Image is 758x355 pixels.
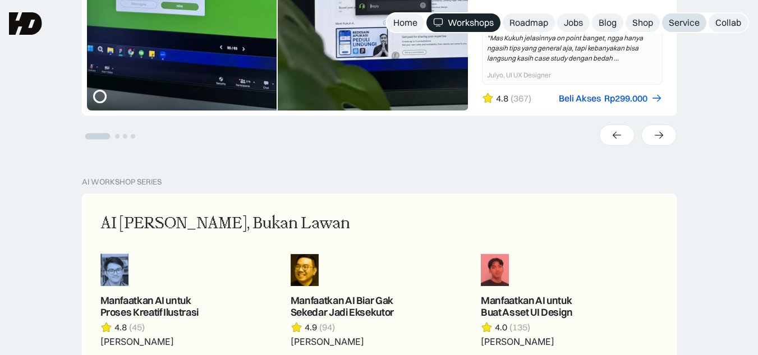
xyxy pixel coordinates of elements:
[669,17,700,29] div: Service
[709,13,748,32] a: Collab
[632,17,653,29] div: Shop
[557,13,590,32] a: Jobs
[715,17,741,29] div: Collab
[496,93,508,104] div: 4.8
[604,93,647,104] div: Rp299.000
[626,13,660,32] a: Shop
[509,17,548,29] div: Roadmap
[592,13,623,32] a: Blog
[85,133,110,140] button: Go to slide 1
[393,17,417,29] div: Home
[426,13,500,32] a: Workshops
[131,134,135,139] button: Go to slide 4
[123,134,127,139] button: Go to slide 3
[559,93,601,104] div: Beli Akses
[82,177,162,187] div: AI Workshop Series
[82,131,137,140] ul: Select a slide to show
[511,93,531,104] div: (367)
[564,17,583,29] div: Jobs
[559,93,663,104] a: Beli AksesRp299.000
[662,13,706,32] a: Service
[387,13,424,32] a: Home
[100,212,350,236] div: AI [PERSON_NAME], Bukan Lawan
[599,17,617,29] div: Blog
[115,134,120,139] button: Go to slide 2
[503,13,555,32] a: Roadmap
[448,17,494,29] div: Workshops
